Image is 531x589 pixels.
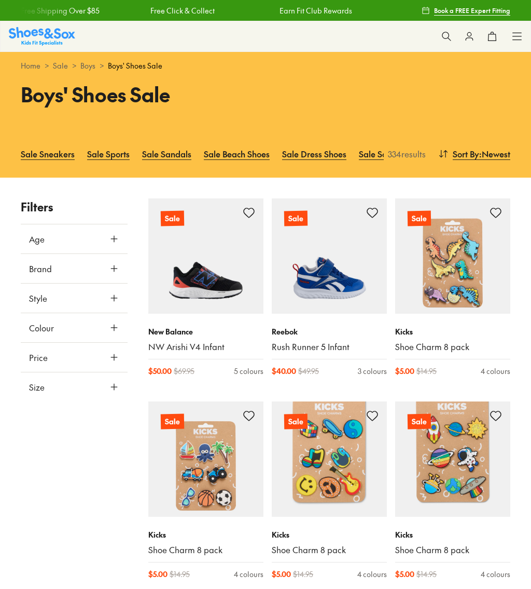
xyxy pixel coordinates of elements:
p: Sale [161,211,184,226]
p: Sale [284,211,308,226]
span: $ 50.00 [148,366,172,377]
div: > > > [21,60,510,71]
button: Size [21,372,128,401]
a: Shoe Charm 8 pack [395,544,510,556]
span: Price [29,351,48,364]
a: Sale Beach Shoes [204,142,270,165]
span: $ 14.95 [416,366,437,377]
div: 4 colours [481,569,510,580]
div: 4 colours [481,366,510,377]
button: Price [21,343,128,372]
span: $ 5.00 [272,569,291,580]
a: Shoes & Sox [9,27,75,45]
div: 5 colours [234,366,263,377]
span: $ 14.95 [293,569,313,580]
span: $ 5.00 [148,569,167,580]
span: $ 14.95 [170,569,190,580]
span: Style [29,292,47,304]
a: Book a FREE Expert Fitting [422,1,510,20]
span: Sort By [453,148,479,160]
button: Age [21,224,128,253]
a: Sale [395,198,510,314]
p: Reebok [272,326,387,337]
a: NW Arishi V4 Infant [148,341,263,353]
div: 3 colours [358,366,387,377]
a: Sale [272,401,387,517]
h1: Boys' Shoes Sale [21,79,253,109]
p: Kicks [272,529,387,540]
p: Kicks [395,326,510,337]
div: 4 colours [234,569,263,580]
p: Kicks [148,529,263,540]
p: Sale [284,414,308,430]
p: 334 results [384,148,426,160]
p: Filters [21,198,128,216]
span: $ 5.00 [395,366,414,377]
a: Sale Dress Shoes [282,142,346,165]
button: Colour [21,313,128,342]
a: Home [21,60,40,71]
img: SNS_Logo_Responsive.svg [9,27,75,45]
a: Shoe Charm 8 pack [272,544,387,556]
a: Sale Sports [87,142,130,165]
span: $ 40.00 [272,366,296,377]
a: Sale [272,198,387,314]
a: Sale [148,401,263,517]
span: $ 69.95 [174,366,194,377]
span: $ 14.95 [416,569,437,580]
span: Brand [29,262,52,275]
span: : Newest [479,148,510,160]
a: Boys [80,60,95,71]
button: Style [21,284,128,313]
span: Age [29,233,45,245]
span: Book a FREE Expert Fitting [434,6,510,15]
span: Boys' Shoes Sale [108,60,162,71]
a: Sale [148,198,263,314]
a: Shoe Charm 8 pack [395,341,510,353]
p: Sale [408,414,431,430]
p: New Balance [148,326,263,337]
a: Shoe Charm 8 pack [148,544,263,556]
span: Size [29,381,45,393]
span: $ 49.95 [298,366,319,377]
a: Sale [395,401,510,517]
span: $ 5.00 [395,569,414,580]
p: Sale [161,414,184,430]
a: Rush Runner 5 Infant [272,341,387,353]
a: Sale School [359,142,402,165]
div: 4 colours [357,569,387,580]
p: Sale [408,211,431,226]
button: Brand [21,254,128,283]
a: Sale [53,60,68,71]
a: Sale Sandals [142,142,191,165]
span: Colour [29,322,54,334]
p: Kicks [395,529,510,540]
button: Sort By:Newest [438,142,510,165]
a: Sale Sneakers [21,142,75,165]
